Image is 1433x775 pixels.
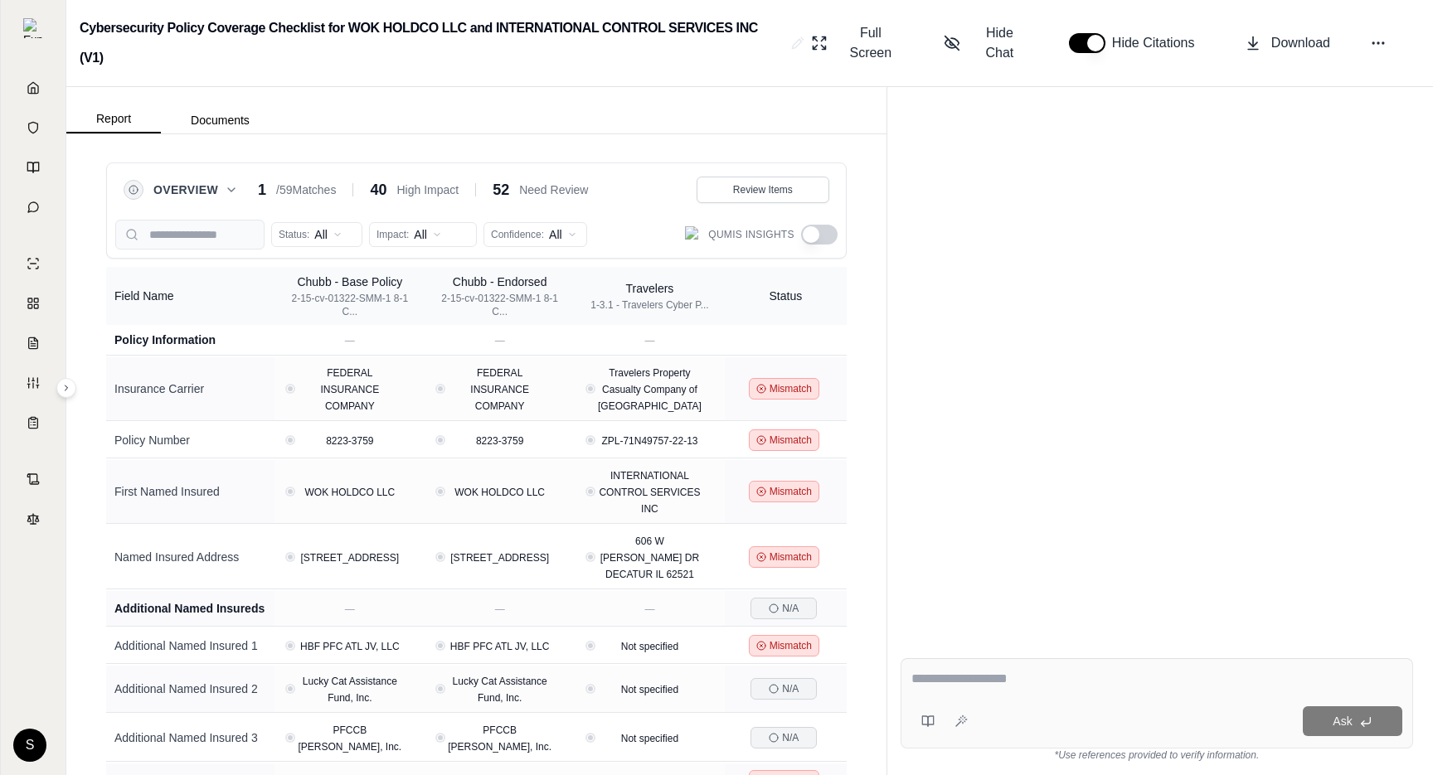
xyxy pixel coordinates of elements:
span: HBF PFC ATL JV, LLC [300,641,400,652]
div: 2-15-cv-01322-SMM-1 8-1 C... [289,292,410,318]
span: FEDERAL INSURANCE COMPANY [320,367,379,412]
span: N/A [782,682,799,695]
button: View confidence details [288,489,293,494]
button: Confidence:All [483,222,587,247]
span: Overview [153,182,218,198]
span: Not specified [621,641,678,652]
span: N/A [782,731,799,744]
span: ZPL-71N49757-22-13 [601,435,697,447]
button: Ask [1303,706,1402,736]
span: 606 W [PERSON_NAME] DR DECATUR IL 62521 [600,535,699,580]
span: Ask [1333,714,1352,728]
div: Chubb - Base Policy [289,274,410,290]
a: Custom Report [4,365,62,401]
span: High Impact [396,182,459,198]
span: PFCCB [PERSON_NAME], Inc. [448,724,551,753]
span: N/A [782,602,799,615]
button: View confidence details [438,386,443,391]
div: 1-3.1 - Travelers Cyber P... [590,298,709,312]
span: All [314,226,328,243]
span: 52 [493,178,509,201]
div: Additional Named Insured 1 [114,637,266,654]
span: Mismatch [770,485,812,498]
span: Full Screen [838,23,905,63]
button: View confidence details [438,555,443,559]
span: — [495,335,505,346]
span: Not specified [621,684,678,695]
span: — [345,335,355,346]
span: Confidence: [491,228,544,241]
span: Mismatch [770,550,812,564]
span: WOK HOLDCO LLC [454,487,545,498]
span: Hide Chat [970,23,1029,63]
img: Expand sidebar [23,18,43,38]
button: View confidence details [288,735,293,740]
button: View confidence details [438,489,443,494]
div: S [13,729,46,762]
button: View confidence details [588,438,593,443]
button: Status:All [271,222,362,247]
span: Download [1271,33,1330,53]
a: Prompt Library [4,149,62,186]
img: Qumis Logo [685,226,702,243]
button: View confidence details [288,555,293,559]
span: Impact: [376,228,409,241]
button: View confidence details [288,643,293,648]
span: / 59 Matches [276,182,336,198]
button: View confidence details [288,686,293,691]
div: Named Insured Address [114,549,266,565]
span: Not specified [621,733,678,744]
span: Mismatch [770,434,812,447]
div: Policy Information [114,332,266,348]
a: Legal Search Engine [4,501,62,537]
button: Overview [153,182,238,198]
button: Hide Chat [937,17,1036,70]
button: Review Items [697,177,829,203]
span: [STREET_ADDRESS] [300,552,399,564]
div: Chubb - Endorsed [440,274,560,290]
span: Review Items [733,183,793,196]
a: Chat [4,189,62,225]
button: View confidence details [438,643,443,648]
span: Lucky Cat Assistance Fund, Inc. [303,676,397,704]
button: Full Screen [804,17,911,70]
span: FEDERAL INSURANCE COMPANY [470,367,529,412]
span: 1 [258,178,266,201]
button: View confidence details [588,735,593,740]
div: *Use references provided to verify information. [901,748,1413,762]
button: View confidence details [588,643,593,648]
div: Additional Named Insureds [114,600,266,617]
button: View confidence details [588,489,593,494]
a: Policy Comparisons [4,285,62,322]
a: Coverage Table [4,404,62,441]
span: PFCCB [PERSON_NAME], Inc. [298,724,401,753]
button: View confidence details [288,386,293,391]
button: View confidence details [288,438,293,443]
a: Claim Coverage [4,325,62,361]
h2: Cybersecurity Policy Coverage Checklist for WOK HOLDCO LLC and INTERNATIONAL CONTROL SERVICES INC... [80,13,785,73]
span: — [345,603,355,615]
span: [STREET_ADDRESS] [450,552,549,564]
span: — [644,335,654,346]
button: Download [1238,27,1337,60]
span: Travelers Property Casualty Company of [GEOGRAPHIC_DATA] [598,367,702,412]
a: Home [4,70,62,106]
span: Mismatch [770,639,812,652]
button: Documents [161,107,279,133]
span: Status: [279,228,309,241]
button: View confidence details [588,386,593,391]
a: Contract Analysis [4,461,62,497]
div: First Named Insured [114,483,266,500]
span: INTERNATIONAL CONTROL SERVICES INC [599,470,700,515]
div: Additional Named Insured 3 [114,729,266,746]
button: View confidence details [588,555,593,559]
a: Single Policy [4,245,62,282]
th: Status [725,267,847,325]
span: — [495,603,505,615]
div: Policy Number [114,432,266,448]
span: WOK HOLDCO LLC [304,487,395,498]
button: Impact:All [369,222,477,247]
div: Additional Named Insured 2 [114,681,266,697]
span: Mismatch [770,382,812,395]
button: Expand sidebar [56,378,76,398]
